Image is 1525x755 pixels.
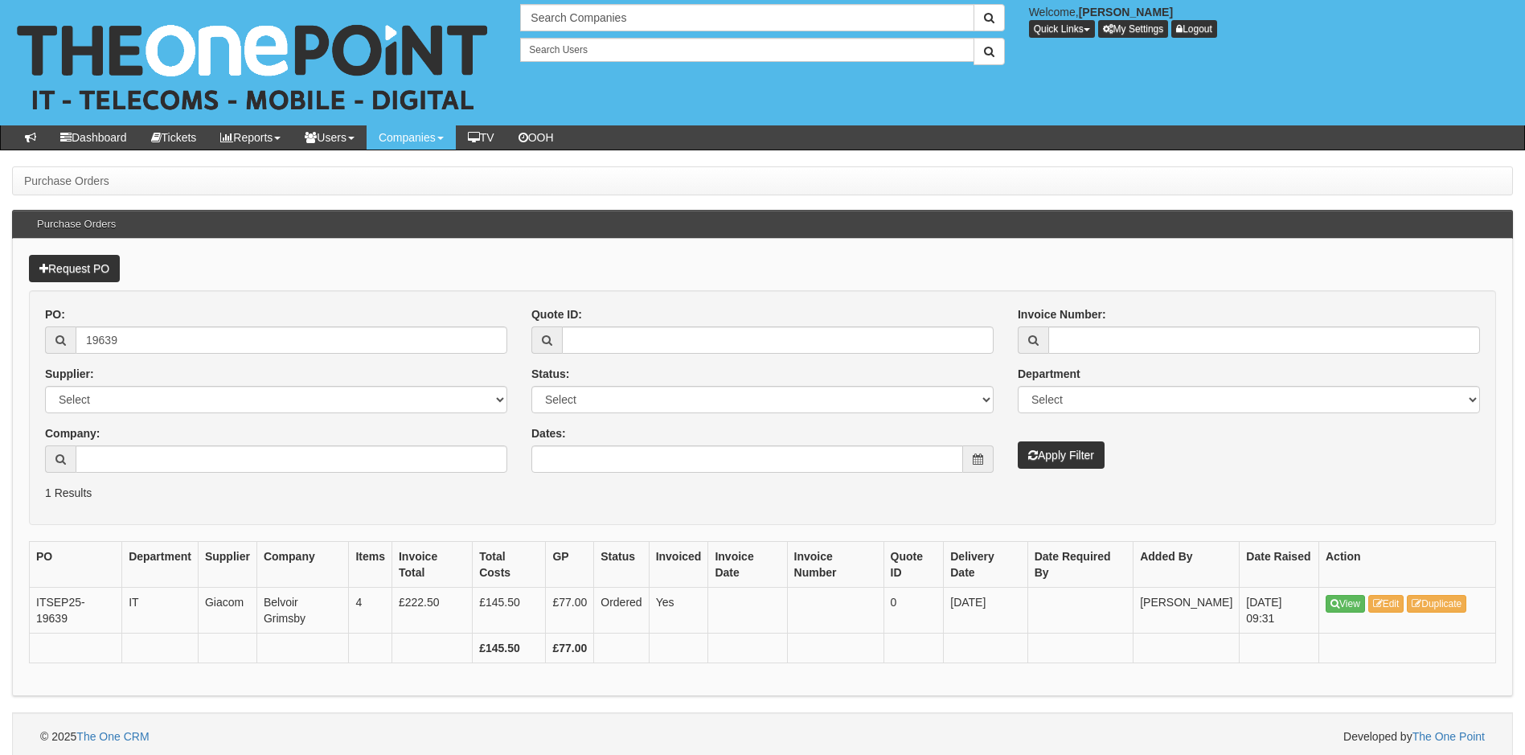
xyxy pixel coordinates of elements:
[391,542,472,588] th: Invoice Total
[594,542,649,588] th: Status
[1018,441,1105,469] button: Apply Filter
[30,542,122,588] th: PO
[546,588,594,634] td: £77.00
[349,588,392,634] td: 4
[349,542,392,588] th: Items
[473,588,546,634] td: £145.50
[1017,4,1525,38] div: Welcome,
[367,125,456,150] a: Companies
[45,425,100,441] label: Company:
[122,542,199,588] th: Department
[40,730,150,743] span: © 2025
[531,306,582,322] label: Quote ID:
[45,366,94,382] label: Supplier:
[1240,542,1319,588] th: Date Raised
[1079,6,1173,18] b: [PERSON_NAME]
[546,542,594,588] th: GP
[24,173,109,189] li: Purchase Orders
[787,542,883,588] th: Invoice Number
[1134,588,1240,634] td: [PERSON_NAME]
[122,588,199,634] td: IT
[531,425,566,441] label: Dates:
[649,588,708,634] td: Yes
[546,634,594,663] th: £77.00
[1171,20,1217,38] a: Logout
[29,211,124,238] h3: Purchase Orders
[391,588,472,634] td: £222.50
[456,125,506,150] a: TV
[520,38,974,62] input: Search Users
[594,588,649,634] td: Ordered
[1098,20,1169,38] a: My Settings
[1029,20,1095,38] button: Quick Links
[944,542,1027,588] th: Delivery Date
[45,485,1480,501] p: 1 Results
[1407,595,1466,613] a: Duplicate
[883,542,944,588] th: Quote ID
[708,542,787,588] th: Invoice Date
[256,542,348,588] th: Company
[198,588,256,634] td: Giacom
[1134,542,1240,588] th: Added By
[1343,728,1485,745] span: Developed by
[1018,366,1080,382] label: Department
[256,588,348,634] td: Belvoir Grimsby
[944,588,1027,634] td: [DATE]
[29,255,120,282] a: Request PO
[198,542,256,588] th: Supplier
[883,588,944,634] td: 0
[506,125,566,150] a: OOH
[208,125,293,150] a: Reports
[531,366,569,382] label: Status:
[45,306,65,322] label: PO:
[139,125,209,150] a: Tickets
[1368,595,1404,613] a: Edit
[48,125,139,150] a: Dashboard
[520,4,974,31] input: Search Companies
[1319,542,1496,588] th: Action
[30,588,122,634] td: ITSEP25-19639
[473,634,546,663] th: £145.50
[1326,595,1365,613] a: View
[649,542,708,588] th: Invoiced
[1027,542,1134,588] th: Date Required By
[1240,588,1319,634] td: [DATE] 09:31
[76,730,149,743] a: The One CRM
[1018,306,1106,322] label: Invoice Number:
[473,542,546,588] th: Total Costs
[293,125,367,150] a: Users
[1412,730,1485,743] a: The One Point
